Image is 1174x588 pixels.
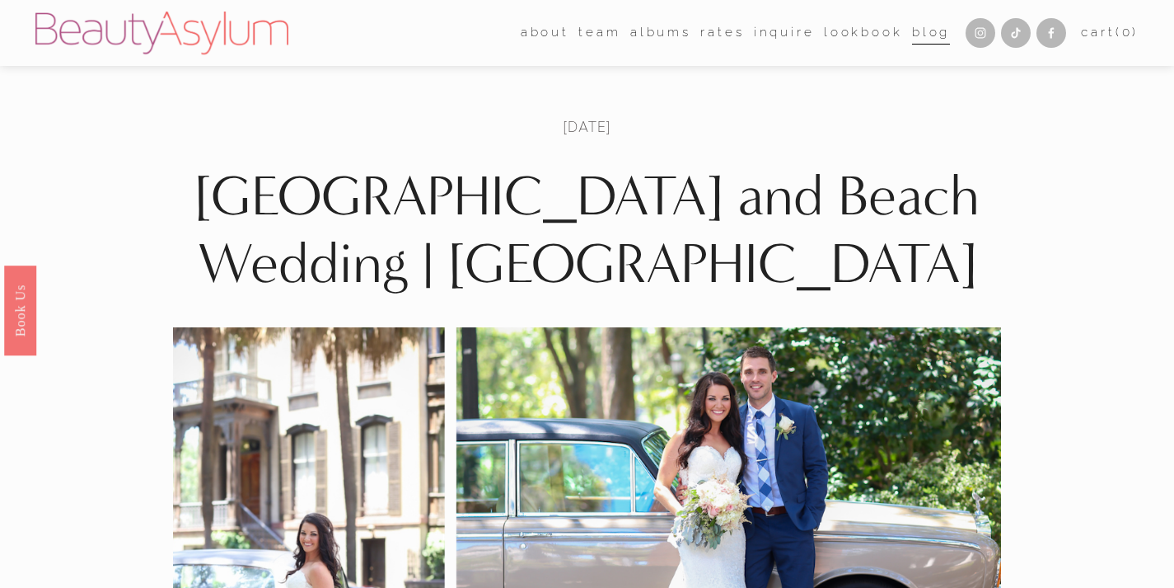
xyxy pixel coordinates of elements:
[1122,25,1133,40] span: 0
[912,21,950,46] a: Blog
[1081,21,1139,45] a: 0 items in cart
[4,265,36,355] a: Book Us
[754,21,815,46] a: Inquire
[824,21,903,46] a: Lookbook
[1036,18,1066,48] a: Facebook
[521,21,569,45] span: about
[521,21,569,46] a: folder dropdown
[1001,18,1031,48] a: TikTok
[578,21,620,46] a: folder dropdown
[578,21,620,45] span: team
[563,117,610,136] span: [DATE]
[1116,25,1139,40] span: ( )
[700,21,744,46] a: Rates
[35,12,288,54] img: Beauty Asylum | Bridal Hair &amp; Makeup Charlotte &amp; Atlanta
[966,18,995,48] a: Instagram
[630,21,691,46] a: albums
[173,163,1001,299] h1: [GEOGRAPHIC_DATA] and Beach Wedding | [GEOGRAPHIC_DATA]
